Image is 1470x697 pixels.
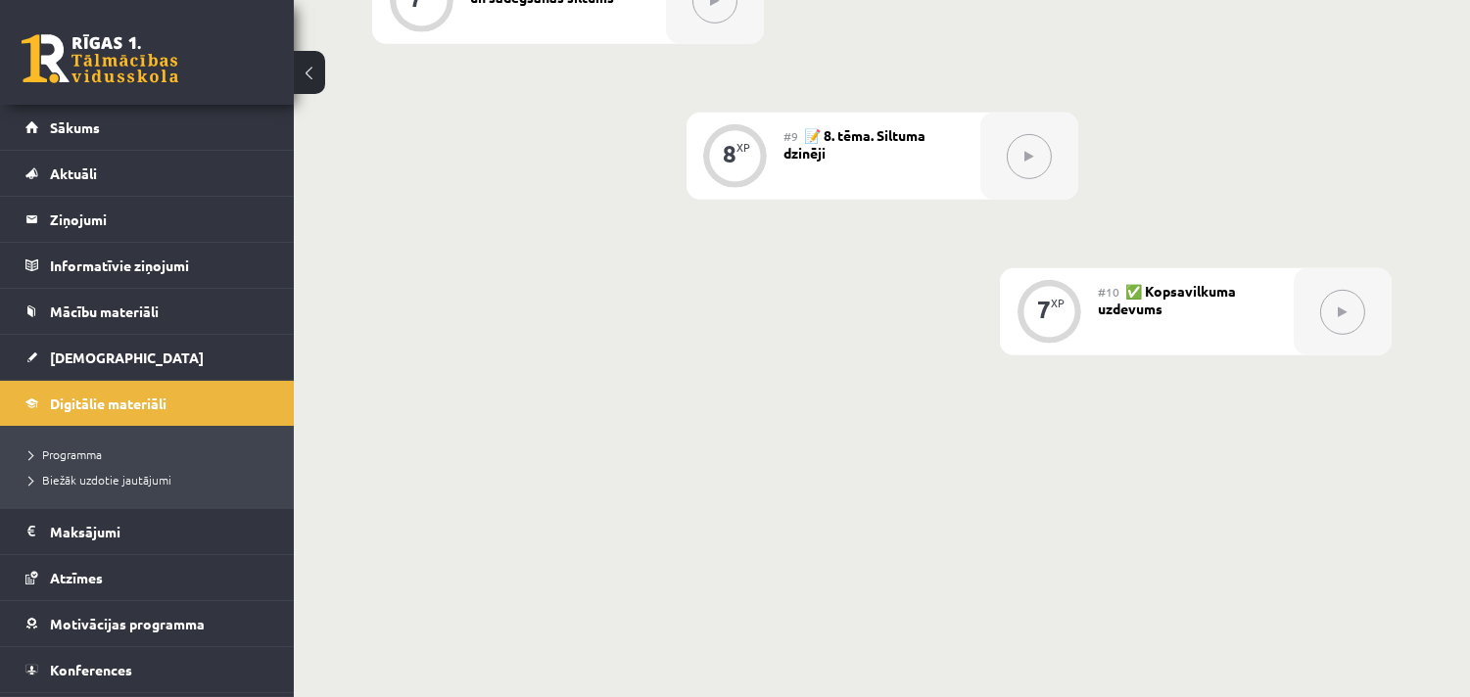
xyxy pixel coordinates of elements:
[50,395,166,412] span: Digitālie materiāli
[50,348,204,366] span: [DEMOGRAPHIC_DATA]
[50,509,269,554] legend: Maksājumi
[29,446,102,462] span: Programma
[1098,282,1236,317] span: ✅ Kopsavilkuma uzdevums
[22,34,178,83] a: Rīgas 1. Tālmācības vidusskola
[25,601,269,646] a: Motivācijas programma
[50,197,269,242] legend: Ziņojumi
[784,126,926,162] span: 📝 8. tēma. Siltuma dzinēji
[25,197,269,242] a: Ziņojumi
[50,615,205,632] span: Motivācijas programma
[25,555,269,600] a: Atzīmes
[1098,284,1119,300] span: #10
[25,647,269,692] a: Konferences
[25,105,269,150] a: Sākums
[737,142,751,153] div: XP
[1037,301,1051,318] div: 7
[784,128,799,144] span: #9
[50,243,269,288] legend: Informatīvie ziņojumi
[29,471,274,488] a: Biežāk uzdotie jautājumi
[50,164,97,182] span: Aktuāli
[25,151,269,196] a: Aktuāli
[50,118,100,136] span: Sākums
[25,243,269,288] a: Informatīvie ziņojumi
[50,302,159,320] span: Mācību materiāli
[25,289,269,334] a: Mācību materiāli
[1051,298,1065,308] div: XP
[724,145,737,163] div: 8
[50,661,132,678] span: Konferences
[29,472,171,488] span: Biežāk uzdotie jautājumi
[25,509,269,554] a: Maksājumi
[25,381,269,426] a: Digitālie materiāli
[50,569,103,586] span: Atzīmes
[29,445,274,463] a: Programma
[25,335,269,380] a: [DEMOGRAPHIC_DATA]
